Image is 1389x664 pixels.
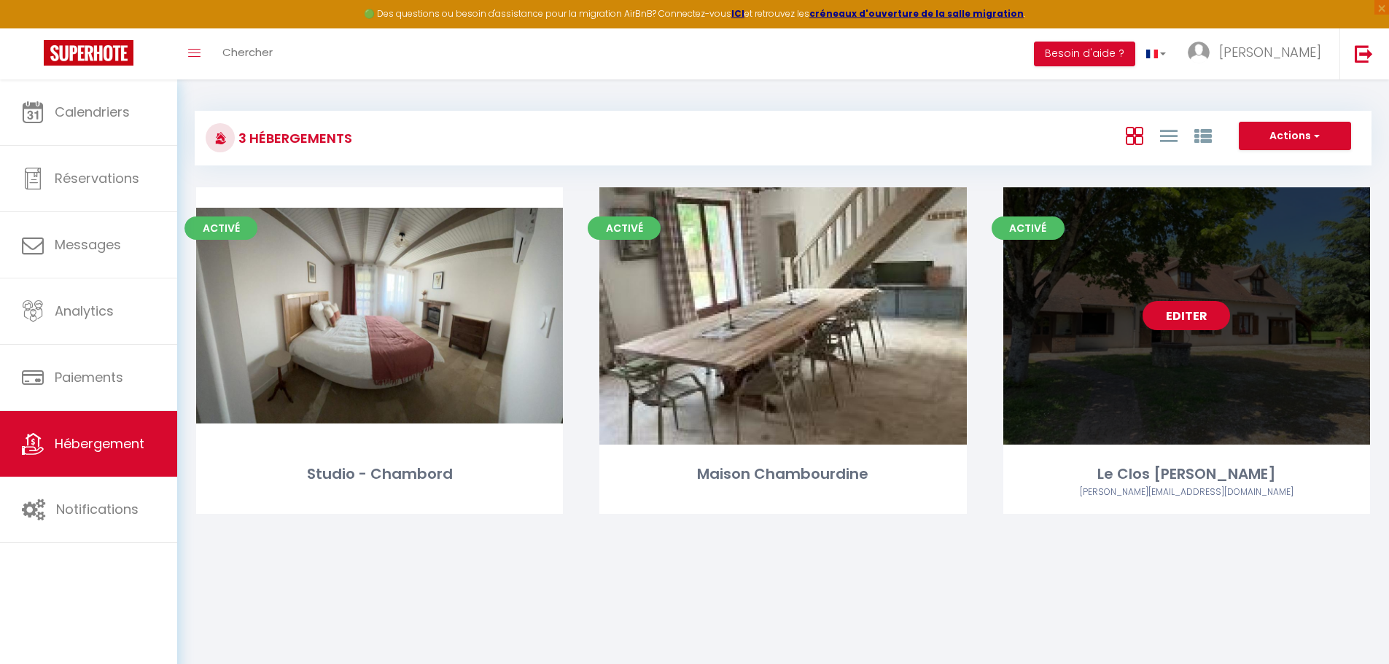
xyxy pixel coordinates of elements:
[222,44,273,60] span: Chercher
[1219,43,1321,61] span: [PERSON_NAME]
[55,103,130,121] span: Calendriers
[588,216,661,240] span: Activé
[1355,44,1373,63] img: logout
[55,235,121,254] span: Messages
[731,7,744,20] a: ICI
[211,28,284,79] a: Chercher
[1034,42,1135,66] button: Besoin d'aide ?
[809,7,1024,20] a: créneaux d'ouverture de la salle migration
[12,6,55,50] button: Ouvrir le widget de chat LiveChat
[196,463,563,485] div: Studio - Chambord
[1160,123,1178,147] a: Vue en Liste
[1003,485,1370,499] div: Airbnb
[184,216,257,240] span: Activé
[1143,301,1230,330] a: Editer
[1327,598,1378,653] iframe: Chat
[44,40,133,66] img: Super Booking
[1239,122,1351,151] button: Actions
[235,122,352,155] h3: 3 Hébergements
[1126,123,1143,147] a: Vue en Box
[55,368,123,386] span: Paiements
[992,216,1065,240] span: Activé
[599,463,966,485] div: Maison Chambourdine
[56,500,139,518] span: Notifications
[1177,28,1339,79] a: ... [PERSON_NAME]
[1003,463,1370,485] div: Le Clos [PERSON_NAME]
[1188,42,1210,63] img: ...
[1194,123,1212,147] a: Vue par Groupe
[55,302,114,320] span: Analytics
[55,434,144,453] span: Hébergement
[55,169,139,187] span: Réservations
